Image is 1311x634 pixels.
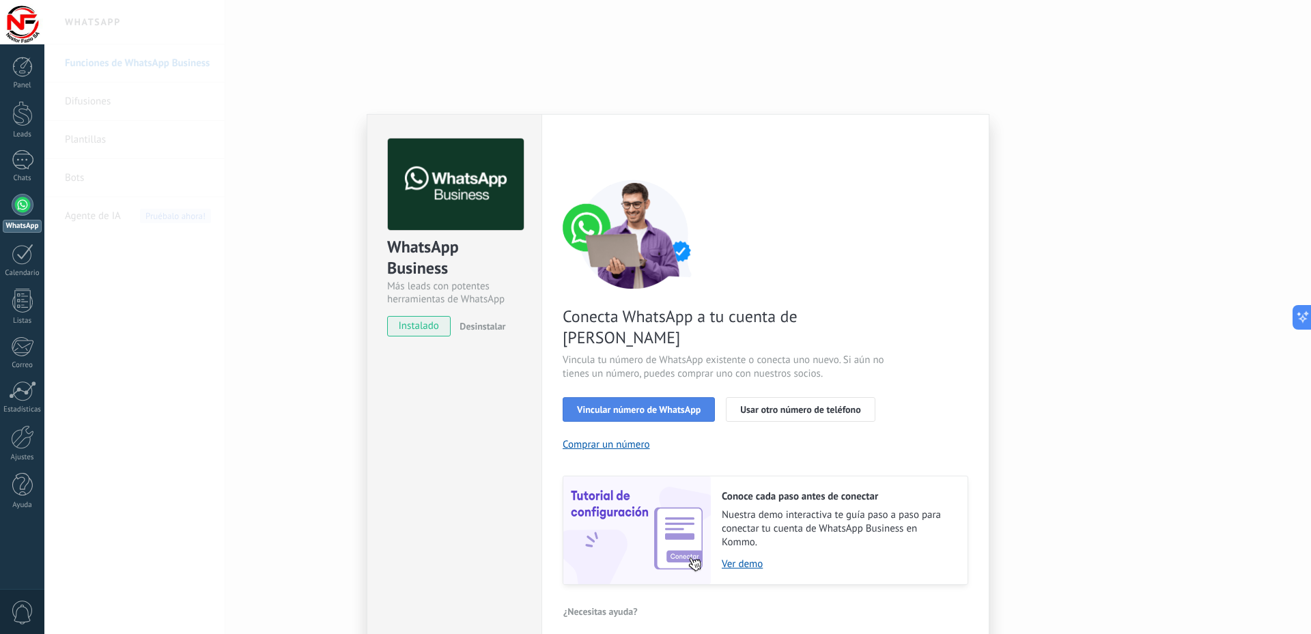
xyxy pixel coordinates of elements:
[563,354,888,381] span: Vincula tu número de WhatsApp existente o conecta uno nuevo. Si aún no tienes un número, puedes c...
[3,174,42,183] div: Chats
[3,220,42,233] div: WhatsApp
[563,397,715,422] button: Vincular número de WhatsApp
[722,508,954,549] span: Nuestra demo interactiva te guía paso a paso para conectar tu cuenta de WhatsApp Business en Kommo.
[454,316,505,336] button: Desinstalar
[3,405,42,414] div: Estadísticas
[563,438,650,451] button: Comprar un número
[460,320,505,332] span: Desinstalar
[3,453,42,462] div: Ajustes
[740,405,860,414] span: Usar otro número de teléfono
[387,236,522,280] div: WhatsApp Business
[577,405,701,414] span: Vincular número de WhatsApp
[388,139,524,231] img: logo_main.png
[726,397,875,422] button: Usar otro número de teléfono
[722,490,954,503] h2: Conoce cada paso antes de conectar
[563,607,638,616] span: ¿Necesitas ayuda?
[388,316,450,336] span: instalado
[387,280,522,306] div: Más leads con potentes herramientas de WhatsApp
[3,81,42,90] div: Panel
[3,130,42,139] div: Leads
[3,501,42,510] div: Ayuda
[3,269,42,278] div: Calendario
[563,179,706,289] img: connect number
[3,361,42,370] div: Correo
[3,317,42,326] div: Listas
[563,601,638,622] button: ¿Necesitas ayuda?
[722,558,954,571] a: Ver demo
[563,306,888,348] span: Conecta WhatsApp a tu cuenta de [PERSON_NAME]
